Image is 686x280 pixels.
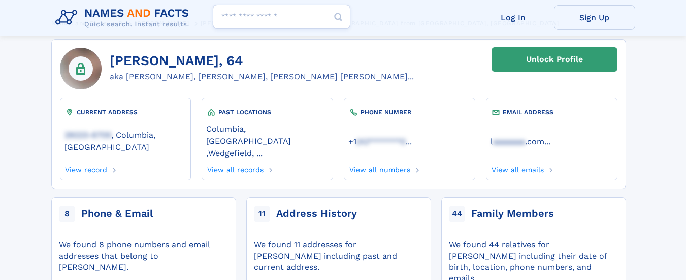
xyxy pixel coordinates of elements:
[64,129,186,152] a: 29223-6705, Columbia, [GEOGRAPHIC_DATA]
[254,239,422,273] div: We found 11 addresses for [PERSON_NAME] including past and current address.
[348,137,470,146] a: ...
[348,107,470,117] div: PHONE NUMBER
[110,53,414,69] h1: [PERSON_NAME], 64
[492,47,617,72] a: Unlock Profile
[254,206,270,222] span: 11
[64,107,186,117] div: CURRENT ADDRESS
[493,137,525,146] span: aaaaaaa
[206,107,328,117] div: PAST LOCATIONS
[491,163,544,174] a: View all emails
[276,207,357,221] div: Address History
[206,117,328,163] div: ,
[348,163,410,174] a: View all numbers
[471,207,554,221] div: Family Members
[110,71,414,83] div: aka [PERSON_NAME], [PERSON_NAME], [PERSON_NAME] [PERSON_NAME]...
[491,107,612,117] div: EMAIL ADDRESS
[473,5,554,30] a: Log In
[449,206,465,222] span: 44
[64,130,111,140] span: 29223-6705
[206,123,328,146] a: Columbia, [GEOGRAPHIC_DATA]
[491,136,544,146] a: laaaaaaa.com
[51,4,198,32] img: Logo Names and Facts
[526,48,583,71] div: Unlock Profile
[206,163,264,174] a: View all records
[81,207,153,221] div: Phone & Email
[59,206,75,222] span: 8
[213,5,350,29] input: search input
[554,5,635,30] a: Sign Up
[59,239,227,273] div: We found 8 phone numbers and email addresses that belong to [PERSON_NAME].
[208,147,263,158] a: Wedgefield, ...
[326,5,350,29] button: Search Button
[64,163,108,174] a: View record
